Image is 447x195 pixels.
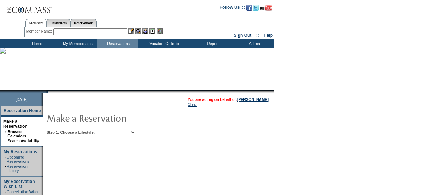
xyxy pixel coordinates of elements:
img: Follow us on Twitter [253,5,259,11]
b: » [5,130,7,134]
img: Reservations [149,28,155,34]
img: Impersonate [142,28,148,34]
span: [DATE] [16,97,28,102]
div: Member Name: [26,28,53,34]
a: Become our fan on Facebook [246,7,252,11]
td: · [5,139,7,143]
span: You are acting on behalf of: [188,97,269,102]
a: [PERSON_NAME] [237,97,269,102]
a: Subscribe to our YouTube Channel [260,7,272,11]
img: b_edit.gif [128,28,134,34]
img: View [135,28,141,34]
td: Reports [193,39,233,48]
td: Admin [233,39,274,48]
img: Become our fan on Facebook [246,5,252,11]
b: Step 1: Choose a Lifestyle: [47,130,95,134]
td: Vacation Collection [138,39,193,48]
a: Clear [188,102,197,107]
a: Browse Calendars [7,130,26,138]
img: b_calculator.gif [157,28,163,34]
td: · [5,164,6,173]
a: Reservation Home [4,108,41,113]
a: My Reservations [4,149,37,154]
img: promoShadowLeftCorner.gif [45,90,48,93]
a: Sign Out [234,33,251,38]
a: Reservations [70,19,97,27]
a: Residences [47,19,70,27]
img: pgTtlMakeReservation.gif [47,111,188,125]
a: My Reservation Wish List [4,179,35,189]
a: Members [25,19,47,27]
a: Make a Reservation [3,119,28,129]
a: Search Availability [7,139,39,143]
a: Reservation History [7,164,28,173]
td: Follow Us :: [220,4,245,13]
td: · [5,155,6,164]
span: :: [256,33,259,38]
td: Home [16,39,57,48]
a: Upcoming Reservations [7,155,29,164]
a: Help [264,33,273,38]
a: Follow us on Twitter [253,7,259,11]
td: My Memberships [57,39,97,48]
img: Subscribe to our YouTube Channel [260,5,272,11]
td: Reservations [97,39,138,48]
